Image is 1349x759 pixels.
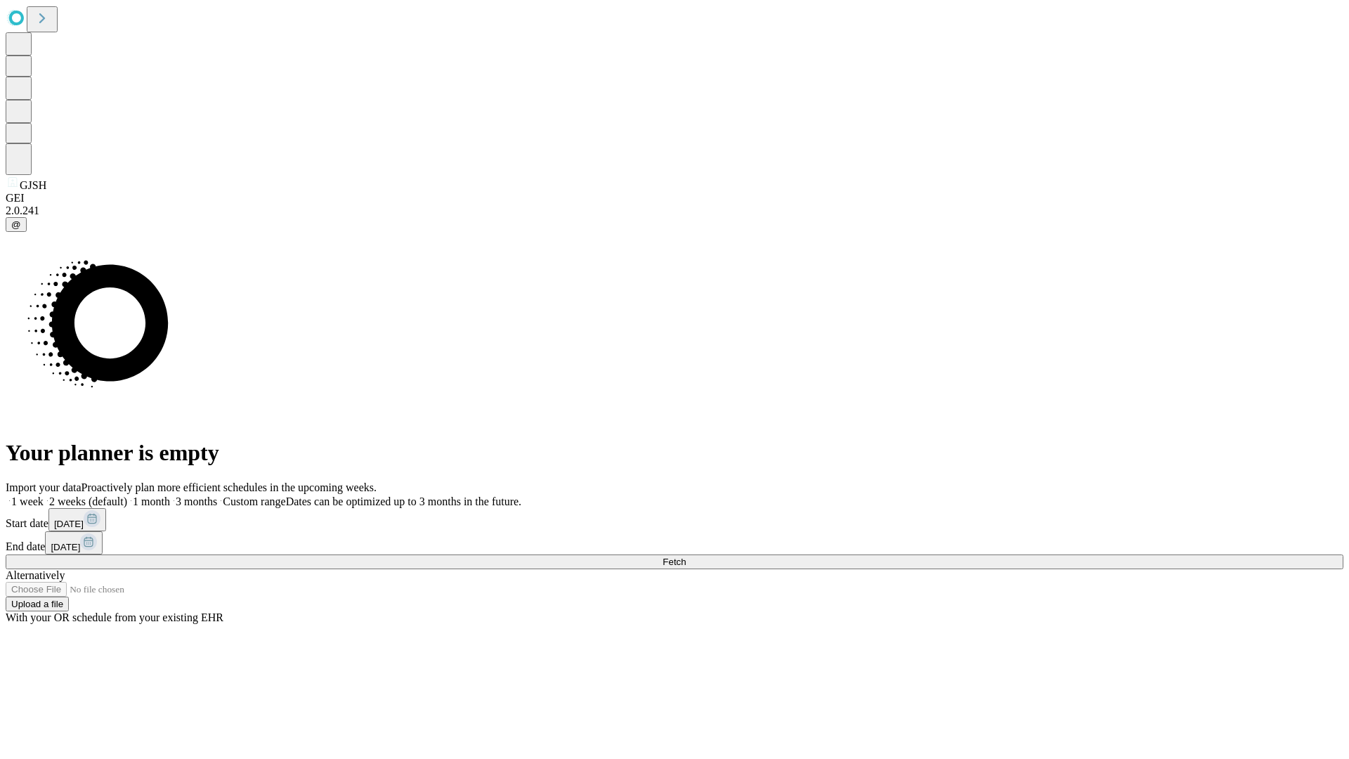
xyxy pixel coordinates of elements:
div: GEI [6,192,1343,205]
span: Import your data [6,481,82,493]
span: GJSH [20,179,46,191]
span: [DATE] [51,542,80,552]
span: [DATE] [54,519,84,529]
span: 1 week [11,495,44,507]
span: 2 weeks (default) [49,495,127,507]
span: Fetch [663,557,686,567]
div: 2.0.241 [6,205,1343,217]
button: Upload a file [6,597,69,611]
span: Alternatively [6,569,65,581]
span: Custom range [223,495,285,507]
h1: Your planner is empty [6,440,1343,466]
span: 3 months [176,495,217,507]
div: End date [6,531,1343,554]
span: Dates can be optimized up to 3 months in the future. [286,495,521,507]
span: 1 month [133,495,170,507]
span: @ [11,219,21,230]
button: @ [6,217,27,232]
span: With your OR schedule from your existing EHR [6,611,223,623]
button: [DATE] [48,508,106,531]
button: [DATE] [45,531,103,554]
button: Fetch [6,554,1343,569]
span: Proactively plan more efficient schedules in the upcoming weeks. [82,481,377,493]
div: Start date [6,508,1343,531]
